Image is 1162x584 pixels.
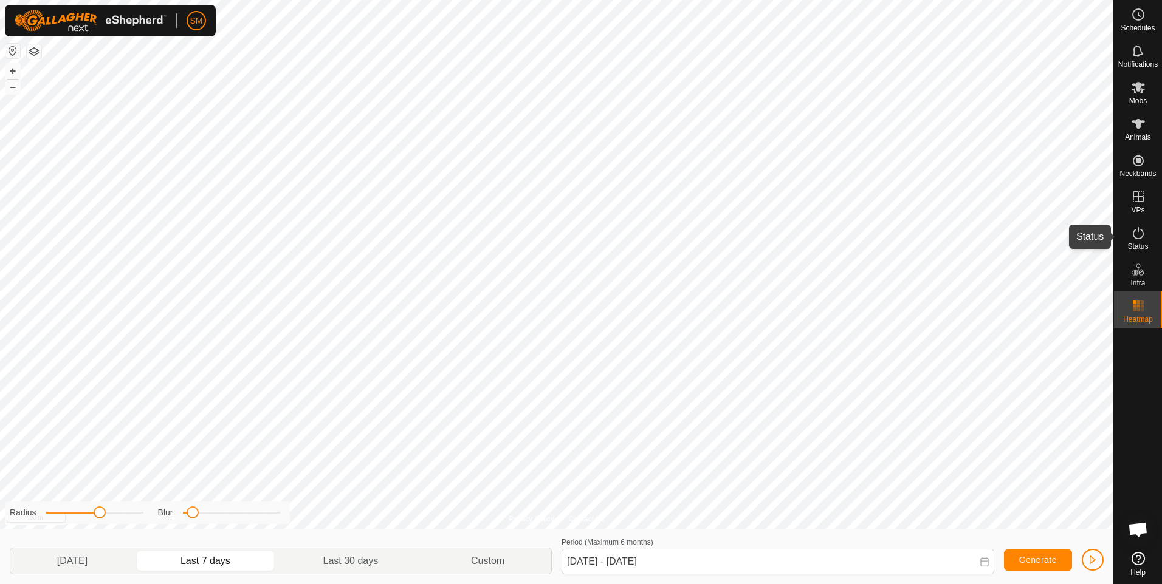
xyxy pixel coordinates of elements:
[1123,316,1153,323] span: Heatmap
[5,64,20,78] button: +
[569,514,605,525] a: Contact Us
[5,80,20,94] button: –
[1130,569,1146,576] span: Help
[1129,97,1147,104] span: Mobs
[471,554,504,568] span: Custom
[1131,206,1144,214] span: VPs
[158,506,173,519] label: Blur
[509,514,554,525] a: Privacy Policy
[562,538,653,546] label: Period (Maximum 6 months)
[57,554,88,568] span: [DATE]
[323,554,379,568] span: Last 30 days
[1125,134,1151,141] span: Animals
[1130,279,1145,287] span: Infra
[190,15,203,27] span: SM
[10,506,36,519] label: Radius
[27,44,41,59] button: Map Layers
[1118,61,1158,68] span: Notifications
[1004,549,1072,571] button: Generate
[180,554,230,568] span: Last 7 days
[1019,555,1057,565] span: Generate
[1120,511,1157,548] div: Open chat
[1121,24,1155,32] span: Schedules
[1119,170,1156,177] span: Neckbands
[1127,243,1148,250] span: Status
[1114,547,1162,581] a: Help
[5,44,20,58] button: Reset Map
[15,10,167,32] img: Gallagher Logo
